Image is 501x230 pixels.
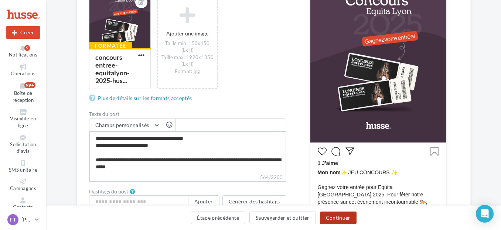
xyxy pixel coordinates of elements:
[6,44,40,59] button: Notifications 9
[318,159,439,169] div: 1 J’aime
[13,90,34,103] span: Boîte de réception
[6,196,40,212] a: Contacts
[13,204,33,210] span: Contacts
[318,147,327,156] svg: J’aime
[9,167,37,173] span: SMS unitaire
[89,111,286,117] label: Texte du post
[6,213,40,227] a: FT [PERSON_NAME]
[95,53,129,85] div: concours-entree-equitalyon-2025-hus...
[331,147,340,156] svg: Commenter
[6,107,40,130] a: Visibilité en ligne
[430,147,439,156] svg: Enregistrer
[345,147,354,156] svg: Partager la publication
[11,71,35,76] span: Opérations
[249,212,316,224] button: Sauvegarder et quitter
[89,42,132,50] div: Formatée
[6,81,40,104] a: Boîte de réception99+
[21,216,32,223] p: [PERSON_NAME]
[6,159,40,175] a: SMS unitaire
[10,141,36,154] span: Sollicitation d'avis
[6,62,40,78] a: Opérations
[222,195,286,208] button: Générer des hashtags
[6,26,40,39] button: Créer
[10,216,16,223] span: FT
[476,205,494,223] div: Open Intercom Messenger
[318,169,341,175] span: Mon nom
[89,119,163,131] button: Champs personnalisés
[9,52,37,58] span: Notifications
[320,212,357,224] button: Continuer
[6,26,40,39] div: Nouvelle campagne
[89,189,128,194] label: Hashtags du post
[6,133,40,156] a: Sollicitation d'avis
[191,212,245,224] button: Étape précédente
[10,185,36,191] span: Campagnes
[89,174,286,182] label: 564/2200
[24,82,35,88] div: 99+
[89,94,195,103] a: Plus de détails sur les formats acceptés
[95,122,149,128] span: Champs personnalisés
[10,116,36,129] span: Visibilité en ligne
[6,177,40,193] a: Campagnes
[24,45,30,51] div: 9
[188,195,219,208] button: Ajouter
